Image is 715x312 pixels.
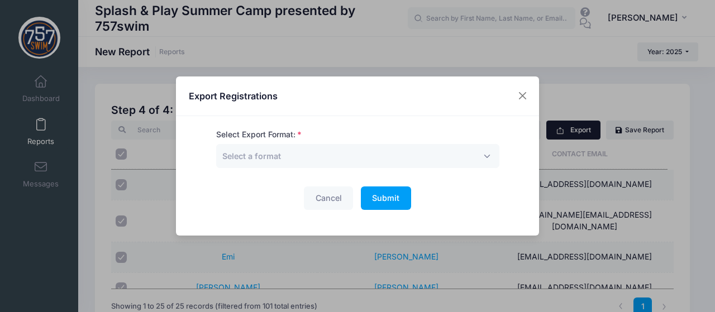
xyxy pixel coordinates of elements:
[189,89,278,103] h4: Export Registrations
[216,129,302,141] label: Select Export Format:
[304,186,353,210] button: Cancel
[216,144,499,168] span: Select a format
[372,193,399,203] span: Submit
[513,86,533,106] button: Close
[361,186,411,210] button: Submit
[222,151,281,161] span: Select a format
[222,150,281,162] span: Select a format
